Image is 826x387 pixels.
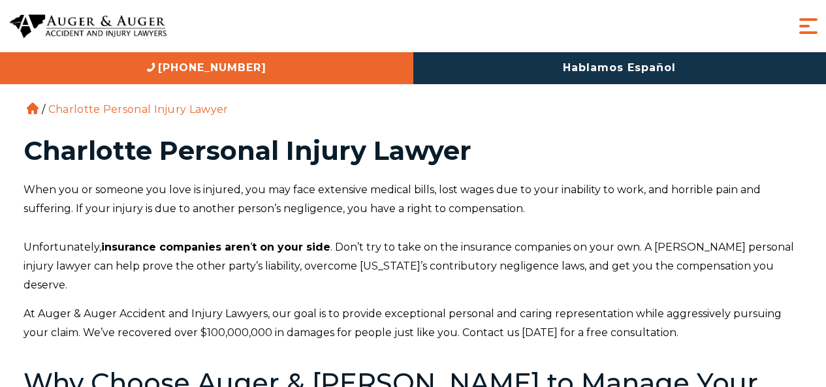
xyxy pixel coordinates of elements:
[10,14,167,39] img: Auger & Auger Accident and Injury Lawyers Logo
[24,305,803,343] p: At Auger & Auger Accident and Injury Lawyers, our goal is to provide exceptional personal and car...
[252,241,330,253] strong: t on your side
[45,103,232,116] li: Charlotte Personal Injury Lawyer
[101,241,250,253] strong: insurance companies aren
[27,102,39,114] a: Home
[795,13,821,39] button: Menu
[24,138,803,164] h1: Charlotte Personal Injury Lawyer
[24,181,803,219] p: When you or someone you love is injured, you may face extensive medical bills, lost wages due to ...
[24,238,803,294] p: Unfortunately, ‘ . Don’t try to take on the insurance companies on your own. A [PERSON_NAME] pers...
